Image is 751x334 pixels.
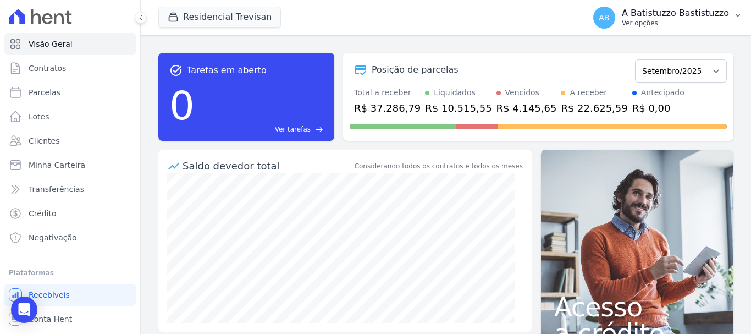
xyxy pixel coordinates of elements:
div: Antecipado [641,87,684,98]
a: Clientes [4,130,136,152]
span: Lotes [29,111,49,122]
a: Negativação [4,227,136,249]
div: R$ 0,00 [632,101,684,116]
a: Minha Carteira [4,154,136,176]
span: AB [599,14,609,21]
div: Considerando todos os contratos e todos os meses [355,161,523,171]
div: R$ 37.286,79 [354,101,421,116]
a: Ver tarefas east [199,124,323,134]
span: Negativação [29,232,77,243]
div: Vencidos [505,87,539,98]
div: Open Intercom Messenger [11,297,37,323]
div: Liquidados [434,87,476,98]
a: Parcelas [4,81,136,103]
a: Contratos [4,57,136,79]
div: Plataformas [9,266,131,280]
button: Residencial Trevisan [158,7,281,28]
span: Clientes [29,135,59,146]
div: R$ 10.515,55 [425,101,492,116]
span: Conta Hent [29,314,72,325]
span: east [315,125,323,134]
div: A receber [570,87,607,98]
span: Visão Geral [29,39,73,50]
span: Tarefas em aberto [187,64,267,77]
span: Minha Carteira [29,160,85,171]
span: Parcelas [29,87,60,98]
span: Recebíveis [29,289,70,300]
span: Ver tarefas [275,124,311,134]
div: R$ 22.625,59 [561,101,627,116]
div: Posição de parcelas [372,63,459,76]
p: Ver opções [622,19,729,28]
span: Contratos [29,63,66,74]
a: Visão Geral [4,33,136,55]
div: R$ 4.145,65 [496,101,557,116]
span: Acesso [554,294,720,320]
span: Crédito [29,208,57,219]
a: Transferências [4,178,136,200]
p: A Batistuzzo Bastistuzzo [622,8,729,19]
a: Recebíveis [4,284,136,306]
div: Saldo devedor total [183,158,352,173]
div: Total a receber [354,87,421,98]
div: 0 [169,77,195,134]
a: Crédito [4,202,136,225]
button: AB A Batistuzzo Bastistuzzo Ver opções [584,2,751,33]
span: task_alt [169,64,183,77]
span: Transferências [29,184,84,195]
a: Lotes [4,106,136,128]
a: Conta Hent [4,308,136,330]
